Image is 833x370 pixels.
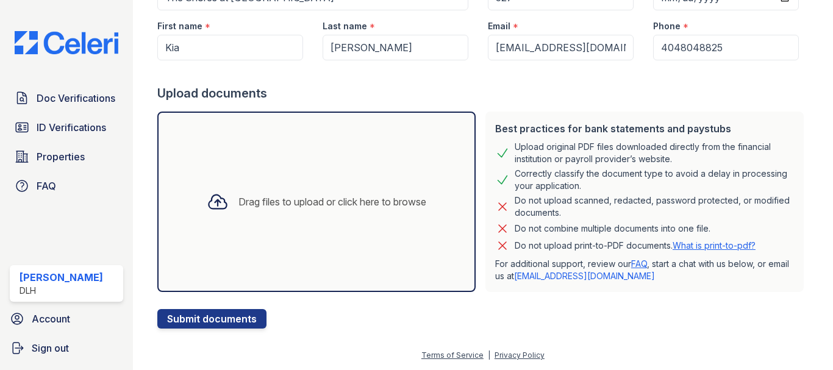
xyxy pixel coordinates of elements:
[488,20,510,32] label: Email
[20,285,103,297] div: DLH
[10,115,123,140] a: ID Verifications
[32,341,69,355] span: Sign out
[10,144,123,169] a: Properties
[495,350,545,360] a: Privacy Policy
[238,194,426,209] div: Drag files to upload or click here to browse
[653,20,681,32] label: Phone
[514,271,655,281] a: [EMAIL_ADDRESS][DOMAIN_NAME]
[515,168,794,192] div: Correctly classify the document type to avoid a delay in processing your application.
[421,350,484,360] a: Terms of Service
[5,336,128,360] a: Sign out
[32,311,70,326] span: Account
[488,350,490,360] div: |
[673,240,756,251] a: What is print-to-pdf?
[5,31,128,54] img: CE_Logo_Blue-a8612792a0a2168367f1c8372b55b34899dd931a85d93a1a3d3e32e68fde9ad4.png
[515,194,794,219] div: Do not upload scanned, redacted, password protected, or modified documents.
[10,174,123,198] a: FAQ
[157,85,809,102] div: Upload documents
[37,120,106,135] span: ID Verifications
[37,149,85,164] span: Properties
[157,309,266,329] button: Submit documents
[631,258,647,269] a: FAQ
[20,270,103,285] div: [PERSON_NAME]
[157,20,202,32] label: First name
[495,121,794,136] div: Best practices for bank statements and paystubs
[10,86,123,110] a: Doc Verifications
[323,20,367,32] label: Last name
[5,307,128,331] a: Account
[37,179,56,193] span: FAQ
[515,240,756,252] p: Do not upload print-to-PDF documents.
[515,141,794,165] div: Upload original PDF files downloaded directly from the financial institution or payroll provider’...
[37,91,115,105] span: Doc Verifications
[515,221,710,236] div: Do not combine multiple documents into one file.
[495,258,794,282] p: For additional support, review our , start a chat with us below, or email us at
